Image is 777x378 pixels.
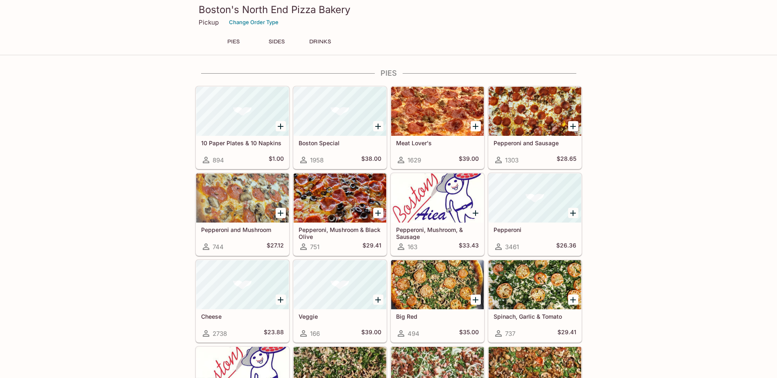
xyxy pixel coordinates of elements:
[494,139,576,146] h5: Pepperoni and Sausage
[391,260,484,309] div: Big Red
[396,226,479,240] h5: Pepperoni, Mushroom, & Sausage
[310,156,324,164] span: 1958
[264,328,284,338] h5: $23.88
[489,87,581,136] div: Pepperoni and Sausage
[276,208,286,218] button: Add Pepperoni and Mushroom
[459,328,479,338] h5: $35.00
[459,155,479,165] h5: $39.00
[361,328,381,338] h5: $39.00
[294,260,386,309] div: Veggie
[471,295,481,305] button: Add Big Red
[199,3,579,16] h3: Boston's North End Pizza Bakery
[196,260,289,309] div: Cheese
[361,155,381,165] h5: $38.00
[299,226,381,240] h5: Pepperoni, Mushroom & Black Olive
[201,139,284,146] h5: 10 Paper Plates & 10 Napkins
[391,173,484,223] div: Pepperoni, Mushroom, & Sausage
[471,208,481,218] button: Add Pepperoni, Mushroom, & Sausage
[299,139,381,146] h5: Boston Special
[396,313,479,320] h5: Big Red
[557,328,576,338] h5: $29.41
[373,121,383,131] button: Add Boston Special
[299,313,381,320] h5: Veggie
[258,36,295,47] button: SIDES
[396,139,479,146] h5: Meat Lover's
[276,121,286,131] button: Add 10 Paper Plates & 10 Napkins
[408,243,417,251] span: 163
[557,155,576,165] h5: $28.65
[196,173,289,256] a: Pepperoni and Mushroom744$27.12
[391,86,484,169] a: Meat Lover's1629$39.00
[459,242,479,252] h5: $33.43
[391,260,484,342] a: Big Red494$35.00
[267,242,284,252] h5: $27.12
[471,121,481,131] button: Add Meat Lover's
[488,86,582,169] a: Pepperoni and Sausage1303$28.65
[310,330,320,337] span: 166
[196,87,289,136] div: 10 Paper Plates & 10 Napkins
[293,173,387,256] a: Pepperoni, Mushroom & Black Olive751$29.41
[269,155,284,165] h5: $1.00
[294,173,386,223] div: Pepperoni, Mushroom & Black Olive
[213,156,224,164] span: 894
[505,243,519,251] span: 3461
[505,330,515,337] span: 737
[391,87,484,136] div: Meat Lover's
[201,313,284,320] h5: Cheese
[213,243,224,251] span: 744
[568,295,578,305] button: Add Spinach, Garlic & Tomato
[196,260,289,342] a: Cheese2738$23.88
[488,260,582,342] a: Spinach, Garlic & Tomato737$29.41
[196,86,289,169] a: 10 Paper Plates & 10 Napkins894$1.00
[302,36,339,47] button: DRINKS
[201,226,284,233] h5: Pepperoni and Mushroom
[556,242,576,252] h5: $26.36
[494,313,576,320] h5: Spinach, Garlic & Tomato
[489,173,581,223] div: Pepperoni
[373,208,383,218] button: Add Pepperoni, Mushroom & Black Olive
[488,173,582,256] a: Pepperoni3461$26.36
[199,18,219,26] p: Pickup
[215,36,252,47] button: PIES
[213,330,227,337] span: 2738
[195,69,582,78] h4: PIES
[568,208,578,218] button: Add Pepperoni
[568,121,578,131] button: Add Pepperoni and Sausage
[408,330,419,337] span: 494
[293,260,387,342] a: Veggie166$39.00
[293,86,387,169] a: Boston Special1958$38.00
[408,156,421,164] span: 1629
[494,226,576,233] h5: Pepperoni
[294,87,386,136] div: Boston Special
[276,295,286,305] button: Add Cheese
[310,243,319,251] span: 751
[225,16,282,29] button: Change Order Type
[196,173,289,223] div: Pepperoni and Mushroom
[373,295,383,305] button: Add Veggie
[489,260,581,309] div: Spinach, Garlic & Tomato
[391,173,484,256] a: Pepperoni, Mushroom, & Sausage163$33.43
[362,242,381,252] h5: $29.41
[505,156,519,164] span: 1303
